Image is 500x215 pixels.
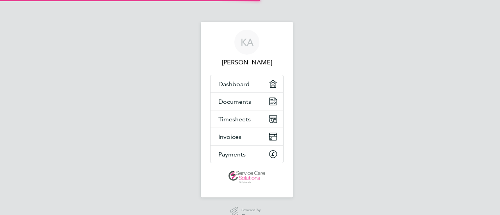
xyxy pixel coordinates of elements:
[210,171,284,183] a: Go to home page
[210,58,284,67] span: Karen Elizabeth Anderson
[218,98,251,105] span: Documents
[218,80,250,88] span: Dashboard
[211,110,283,128] a: Timesheets
[241,37,254,47] span: KA
[229,171,265,183] img: servicecare-logo-retina.png
[211,128,283,145] a: Invoices
[211,75,283,92] a: Dashboard
[241,207,263,213] span: Powered by
[218,151,246,158] span: Payments
[201,22,293,197] nav: Main navigation
[211,146,283,163] a: Payments
[218,133,241,140] span: Invoices
[210,30,284,67] a: KA[PERSON_NAME]
[218,115,251,123] span: Timesheets
[211,93,283,110] a: Documents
